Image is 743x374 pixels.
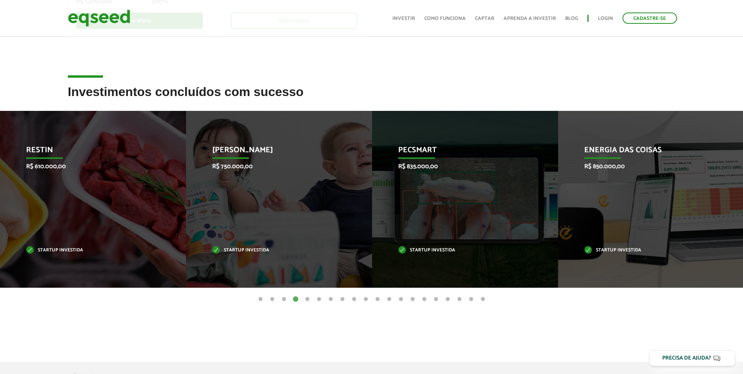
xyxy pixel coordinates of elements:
[432,296,440,303] button: 16 of 20
[68,8,130,28] img: EqSeed
[467,296,475,303] button: 19 of 20
[68,85,676,110] h2: Investimentos concluídos com sucesso
[26,248,148,253] p: Startup investida
[339,296,346,303] button: 8 of 20
[475,16,494,21] a: Captar
[303,296,311,303] button: 5 of 20
[584,163,706,170] p: R$ 850.000,00
[424,16,466,21] a: Como funciona
[420,296,428,303] button: 15 of 20
[584,146,706,159] p: Energia das Coisas
[392,16,415,21] a: Investir
[385,296,393,303] button: 12 of 20
[444,296,452,303] button: 17 of 20
[292,296,300,303] button: 4 of 20
[456,296,463,303] button: 18 of 20
[409,296,417,303] button: 14 of 20
[350,296,358,303] button: 9 of 20
[362,296,370,303] button: 10 of 20
[565,16,578,21] a: Blog
[212,146,334,159] p: [PERSON_NAME]
[398,248,520,253] p: Startup investida
[397,296,405,303] button: 13 of 20
[280,296,288,303] button: 3 of 20
[584,248,706,253] p: Startup investida
[327,296,335,303] button: 7 of 20
[315,296,323,303] button: 6 of 20
[212,163,334,170] p: R$ 750.000,00
[479,296,487,303] button: 20 of 20
[26,146,148,159] p: Restin
[598,16,613,21] a: Login
[257,296,264,303] button: 1 of 20
[268,296,276,303] button: 2 of 20
[374,296,381,303] button: 11 of 20
[26,163,148,170] p: R$ 610.000,00
[504,16,556,21] a: Aprenda a investir
[398,163,520,170] p: R$ 835.000,00
[622,12,677,24] a: Cadastre-se
[212,248,334,253] p: Startup investida
[398,146,520,159] p: Pecsmart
